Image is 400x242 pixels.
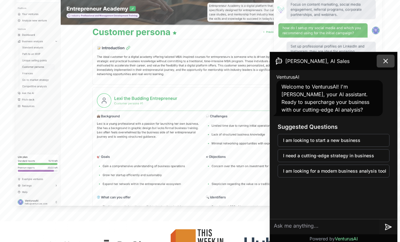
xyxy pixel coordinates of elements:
[335,236,358,241] span: VenturusAI
[281,83,369,113] span: Welcome to VenturusAI! I'm [PERSON_NAME], your AI assistant. Ready to supercharge your business w...
[278,122,389,131] h3: Suggested Questions
[285,57,350,65] span: [PERSON_NAME], AI Sales
[278,165,389,177] button: I am looking for a modern business analysis tool
[278,134,389,147] button: I am looking to start a new business
[278,149,389,162] button: I need a cutting-edge strategy in business
[310,236,358,242] p: Powered by
[276,74,299,80] span: VenturusAI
